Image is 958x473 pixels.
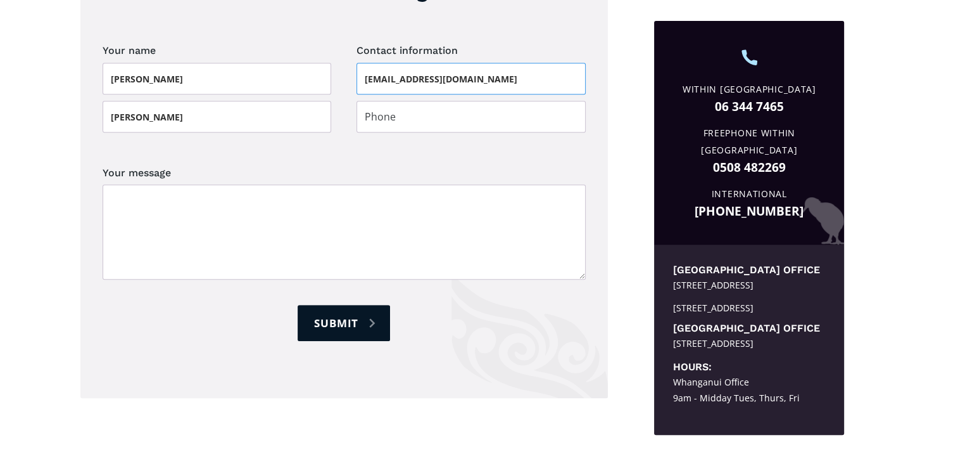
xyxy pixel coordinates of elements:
[103,41,156,60] legend: Your name
[103,41,586,366] form: Contact page
[664,159,835,176] a: 0508 482269
[103,164,586,181] label: Your message
[103,63,332,94] input: First name
[298,305,390,341] input: Submit
[356,41,458,60] legend: Contact information
[673,300,825,316] div: [STREET_ADDRESS]
[673,361,825,374] h5: Hours:
[356,63,586,94] input: Email
[673,264,825,277] h5: [GEOGRAPHIC_DATA] office
[356,101,586,133] input: Phone
[664,186,835,203] div: International
[673,374,825,406] div: Whanganui Office 9am - Midday Tues, Thurs, Fri
[664,81,835,98] div: Within [GEOGRAPHIC_DATA]
[664,203,835,220] a: [PHONE_NUMBER]
[664,98,835,115] a: 06 344 7465
[673,322,825,335] h5: [GEOGRAPHIC_DATA] office
[103,101,332,133] input: Last name
[673,277,825,293] div: [STREET_ADDRESS]
[664,125,835,159] div: Freephone Within [GEOGRAPHIC_DATA]
[673,335,825,351] div: [STREET_ADDRESS]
